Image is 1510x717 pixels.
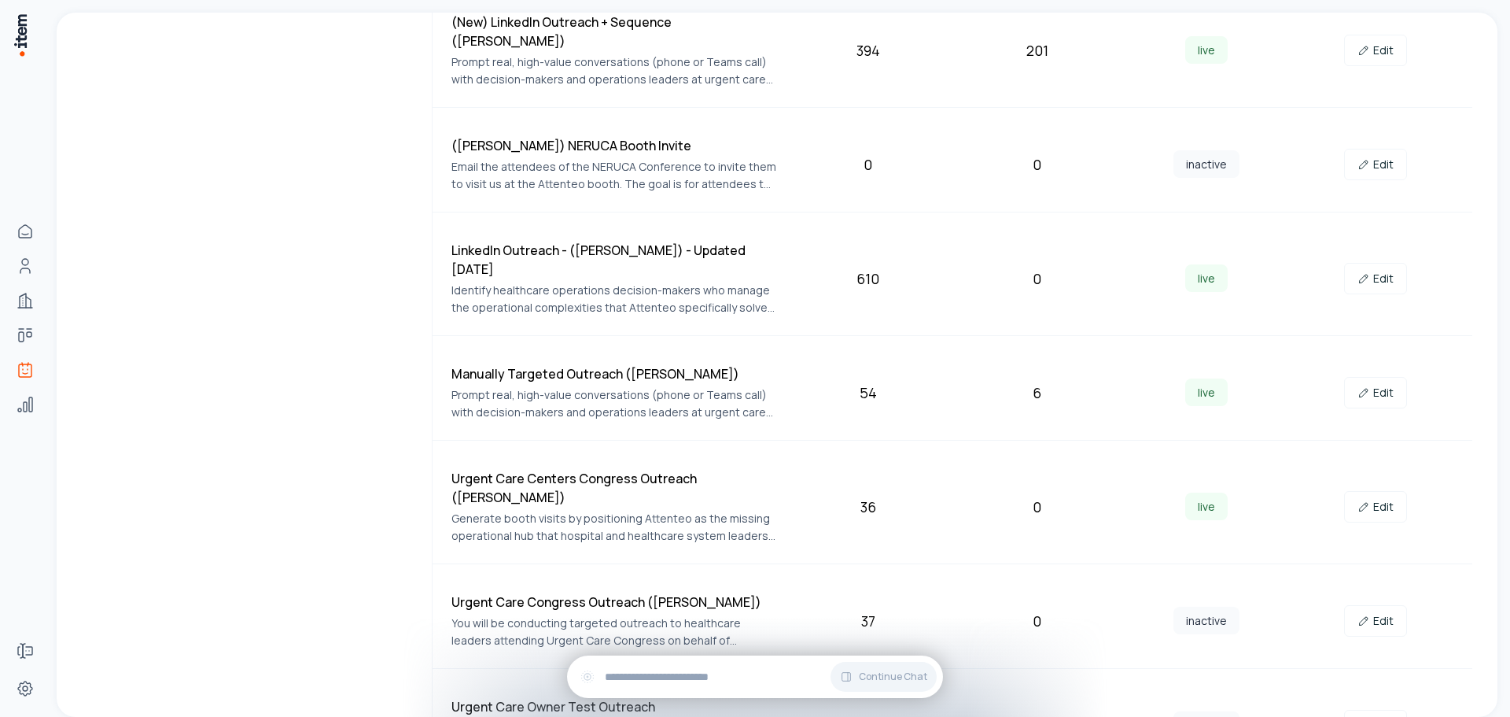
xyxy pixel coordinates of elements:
p: Email the attendees of the NERUCA Conference to invite them to visit us at the Attenteo booth. Th... [451,158,777,193]
p: Generate booth visits by positioning Attenteo as the missing operational hub that hospital and he... [451,510,777,545]
p: Prompt real, high-value conversations (phone or Teams call) with decision-makers and operations l... [451,54,777,88]
span: live [1185,36,1228,64]
div: 37 [790,610,946,632]
div: 6 [959,382,1115,404]
a: Edit [1344,35,1407,66]
a: Analytics [9,389,41,420]
div: 36 [790,496,946,518]
div: 0 [790,153,946,176]
h4: Urgent Care Centers Congress Outreach ([PERSON_NAME]) [451,469,777,507]
span: live [1185,379,1228,406]
h4: ([PERSON_NAME]) NERUCA Booth Invite [451,136,777,155]
div: 0 [959,153,1115,176]
div: 201 [959,39,1115,61]
h4: Manually Targeted Outreach ([PERSON_NAME]) [451,364,777,383]
p: You will be conducting targeted outreach to healthcare leaders attending Urgent Care Congress on ... [451,615,777,649]
span: inactive [1173,607,1239,634]
div: 54 [790,382,946,404]
a: Edit [1344,149,1407,180]
a: Home [9,216,41,247]
a: Deals [9,320,41,351]
div: 0 [959,268,1115,290]
a: Companies [9,285,41,316]
a: Settings [9,673,41,704]
span: live [1185,264,1228,292]
span: Continue Chat [859,671,927,683]
img: Item Brain Logo [13,13,28,57]
h4: Urgent Care Owner Test Outreach [451,697,777,716]
div: 610 [790,268,946,290]
div: 0 [959,496,1115,518]
a: Edit [1344,605,1407,637]
span: inactive [1173,150,1239,178]
h4: (New) LinkedIn Outreach + Sequence ([PERSON_NAME]) [451,13,777,50]
p: Identify healthcare operations decision-makers who manage the operational complexities that Atten... [451,282,777,316]
a: Edit [1344,263,1407,294]
h4: Urgent Care Congress Outreach ([PERSON_NAME]) [451,593,777,612]
button: Continue Chat [830,662,937,692]
div: 394 [790,39,946,61]
a: Edit [1344,377,1407,408]
a: Forms [9,635,41,667]
div: 0 [959,610,1115,632]
a: Edit [1344,491,1407,523]
h4: LinkedIn Outreach - ([PERSON_NAME]) - Updated [DATE] [451,241,777,279]
a: Agents [9,354,41,386]
p: Prompt real, high-value conversations (phone or Teams call) with decision-makers and operations l... [451,386,777,421]
span: live [1185,493,1228,520]
div: Continue Chat [567,656,943,698]
a: People [9,250,41,282]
